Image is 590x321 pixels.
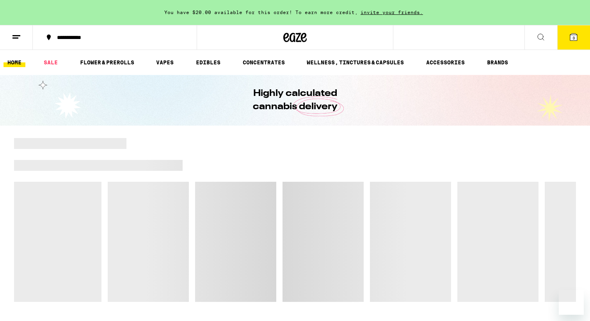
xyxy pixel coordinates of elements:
[239,58,289,67] a: CONCENTRATES
[572,35,575,40] span: 3
[559,290,584,315] iframe: Button to launch messaging window
[231,87,359,114] h1: Highly calculated cannabis delivery
[358,10,426,15] span: invite your friends.
[4,58,25,67] a: HOME
[40,58,62,67] a: SALE
[422,58,469,67] a: ACCESSORIES
[557,25,590,50] button: 3
[164,10,358,15] span: You have $20.00 available for this order! To earn more credit,
[483,58,512,67] a: BRANDS
[192,58,224,67] a: EDIBLES
[152,58,178,67] a: VAPES
[303,58,408,67] a: WELLNESS, TINCTURES & CAPSULES
[76,58,138,67] a: FLOWER & PREROLLS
